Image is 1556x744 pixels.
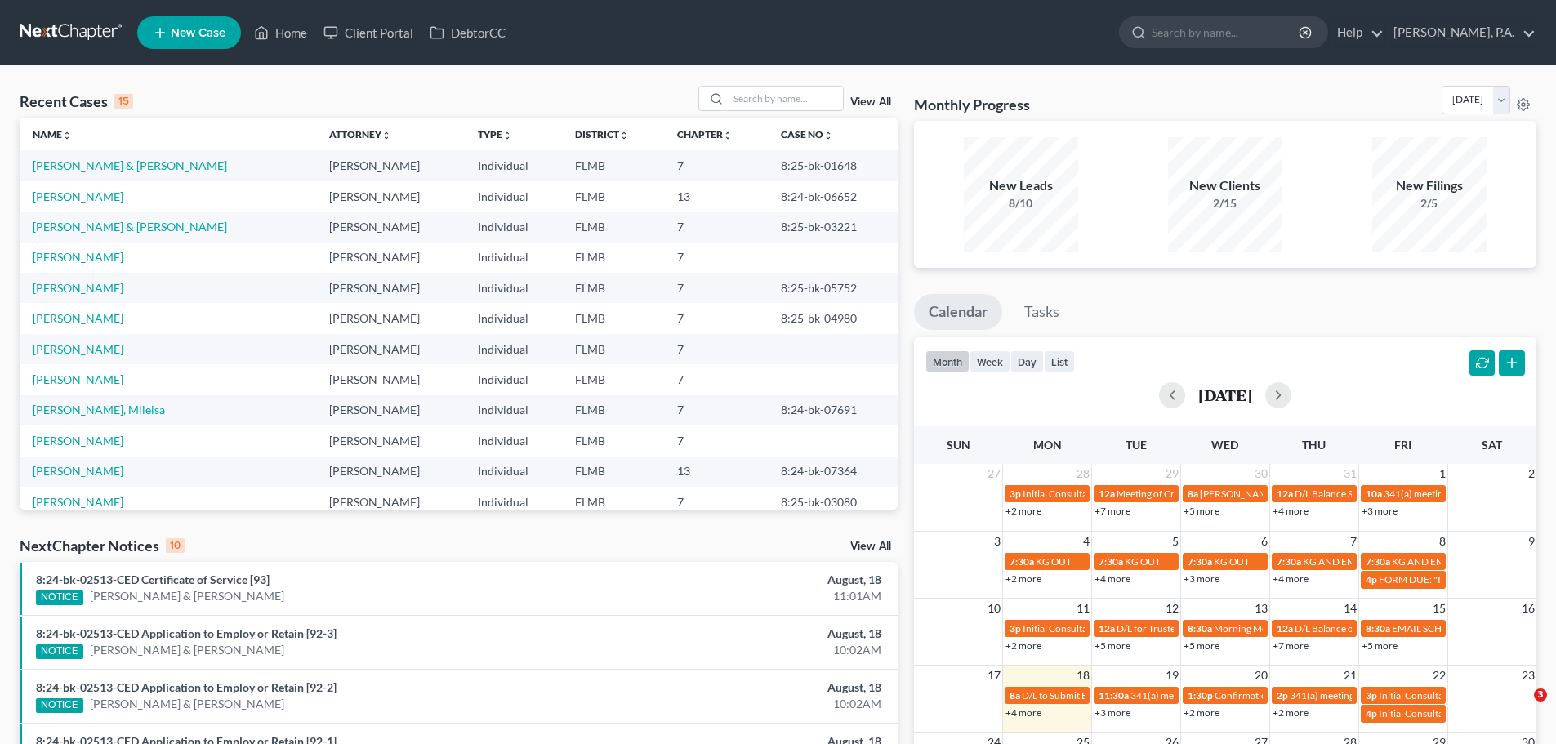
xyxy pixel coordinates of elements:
[562,212,664,242] td: FLMB
[33,250,123,264] a: [PERSON_NAME]
[664,425,768,456] td: 7
[465,425,562,456] td: Individual
[465,150,562,180] td: Individual
[1075,464,1091,483] span: 28
[610,588,881,604] div: 11:01AM
[1431,666,1447,685] span: 22
[62,131,72,140] i: unfold_more
[1010,622,1021,635] span: 3p
[36,680,337,694] a: 8:24-bk-02513-CED Application to Employ or Retain [92-2]
[33,495,123,509] a: [PERSON_NAME]
[1184,706,1219,719] a: +2 more
[562,334,664,364] td: FLMB
[114,94,133,109] div: 15
[1095,572,1130,585] a: +4 more
[316,273,465,303] td: [PERSON_NAME]
[1520,599,1536,618] span: 16
[1295,488,1366,500] span: D/L Balance Sign
[1329,18,1384,47] a: Help
[1099,488,1115,500] span: 12a
[1005,639,1041,652] a: +2 more
[316,303,465,333] td: [PERSON_NAME]
[1366,622,1390,635] span: 8:30a
[478,128,512,140] a: Typeunfold_more
[1527,464,1536,483] span: 2
[1152,17,1301,47] input: Search by name...
[1342,666,1358,685] span: 21
[1022,689,1193,702] span: D/L to Submit Bank Stmt and P&L's to Tee
[33,189,123,203] a: [PERSON_NAME]
[1372,195,1487,212] div: 2/5
[850,541,891,552] a: View All
[1290,689,1447,702] span: 341(a) meeting for [PERSON_NAME]
[677,128,733,140] a: Chapterunfold_more
[781,128,833,140] a: Case Nounfold_more
[664,303,768,333] td: 7
[316,181,465,212] td: [PERSON_NAME]
[664,181,768,212] td: 13
[1277,622,1293,635] span: 12a
[465,303,562,333] td: Individual
[316,425,465,456] td: [PERSON_NAME]
[1349,532,1358,551] span: 7
[1198,386,1252,403] h2: [DATE]
[992,532,1002,551] span: 3
[610,642,881,658] div: 10:02AM
[664,212,768,242] td: 7
[1099,622,1115,635] span: 12a
[316,364,465,394] td: [PERSON_NAME]
[729,87,843,110] input: Search by name...
[465,243,562,273] td: Individual
[768,273,898,303] td: 8:25-bk-05752
[465,487,562,517] td: Individual
[925,350,970,372] button: month
[768,303,898,333] td: 8:25-bk-04980
[1500,688,1540,728] iframe: Intercom live chat
[1023,488,1104,500] span: Initial Consultation
[1303,555,1385,568] span: KG AND EMD OUT
[664,487,768,517] td: 7
[664,334,768,364] td: 7
[1170,532,1180,551] span: 5
[465,364,562,394] td: Individual
[1214,622,1288,635] span: Morning Meeting
[1188,622,1212,635] span: 8:30a
[1394,438,1411,452] span: Fri
[1184,639,1219,652] a: +5 more
[316,487,465,517] td: [PERSON_NAME]
[90,642,284,658] a: [PERSON_NAME] & [PERSON_NAME]
[465,181,562,212] td: Individual
[1010,555,1034,568] span: 7:30a
[1366,573,1377,586] span: 4p
[1184,572,1219,585] a: +3 more
[36,644,83,659] div: NOTICE
[562,457,664,487] td: FLMB
[1188,555,1212,568] span: 7:30a
[465,273,562,303] td: Individual
[768,181,898,212] td: 8:24-bk-06652
[1010,294,1074,330] a: Tasks
[947,438,970,452] span: Sun
[316,334,465,364] td: [PERSON_NAME]
[381,131,391,140] i: unfold_more
[1431,599,1447,618] span: 15
[768,150,898,180] td: 8:25-bk-01648
[33,311,123,325] a: [PERSON_NAME]
[36,590,83,605] div: NOTICE
[1438,532,1447,551] span: 8
[1372,176,1487,195] div: New Filings
[33,403,165,417] a: [PERSON_NAME], Mileisa
[1099,689,1129,702] span: 11:30a
[1366,488,1382,500] span: 10a
[1036,555,1072,568] span: KG OUT
[36,572,270,586] a: 8:24-bk-02513-CED Certificate of Service [93]
[1117,622,1231,635] span: D/L for Trustee Docs (Clay)
[1095,505,1130,517] a: +7 more
[502,131,512,140] i: unfold_more
[768,395,898,425] td: 8:24-bk-07691
[1366,689,1377,702] span: 3p
[329,128,391,140] a: Attorneyunfold_more
[33,128,72,140] a: Nameunfold_more
[610,679,881,696] div: August, 18
[421,18,514,47] a: DebtorCC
